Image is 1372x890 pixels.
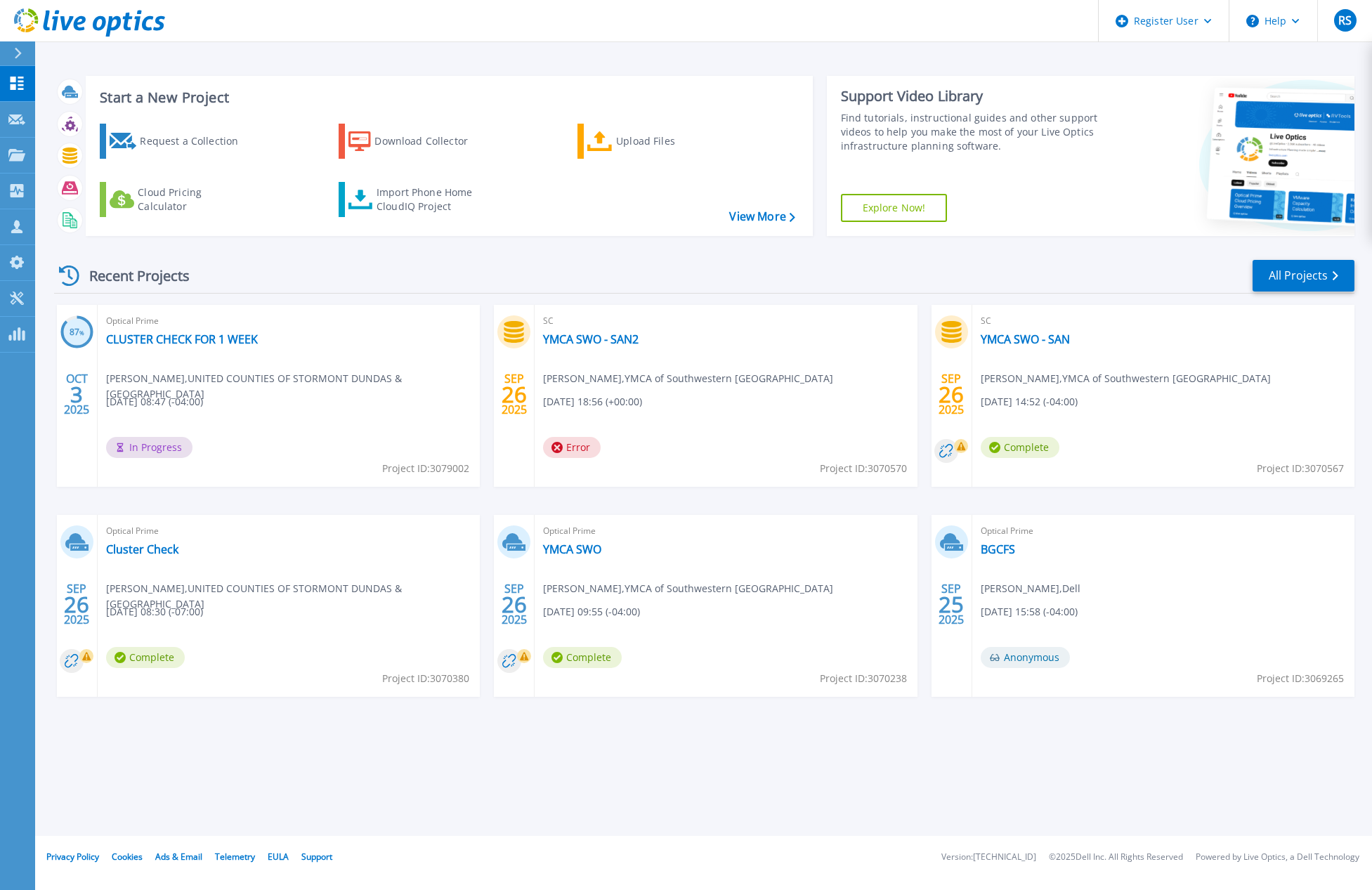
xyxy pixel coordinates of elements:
[106,371,480,402] span: [PERSON_NAME] , UNITED COUNTIES OF STORMONT DUNDAS & [GEOGRAPHIC_DATA]
[1257,671,1344,686] span: Project ID: 3069265
[1338,15,1352,26] span: RS
[155,851,202,863] a: Ads & Email
[112,851,143,863] a: Cookies
[820,461,907,476] span: Project ID: 3070570
[616,127,729,155] div: Upload Files
[543,604,640,620] span: [DATE] 09:55 (-04:00)
[981,313,1346,329] span: SC
[501,369,528,420] div: SEP 2025
[63,579,90,630] div: SEP 2025
[729,210,795,223] a: View More
[841,87,1110,105] div: Support Video Library
[981,332,1070,346] a: YMCA SWO - SAN
[374,127,487,155] div: Download Collector
[501,579,528,630] div: SEP 2025
[939,598,964,610] span: 25
[138,185,250,214] div: Cloud Pricing Calculator
[841,111,1110,153] div: Find tutorials, instructional guides and other support videos to help you make the most of your L...
[100,124,256,159] a: Request a Collection
[820,671,907,686] span: Project ID: 3070238
[981,542,1015,556] a: BGCFS
[543,332,639,346] a: YMCA SWO - SAN2
[941,853,1036,862] li: Version: [TECHNICAL_ID]
[46,851,99,863] a: Privacy Policy
[140,127,252,155] div: Request a Collection
[382,671,469,686] span: Project ID: 3070380
[938,369,965,420] div: SEP 2025
[1196,853,1359,862] li: Powered by Live Optics, a Dell Technology
[981,371,1271,386] span: [PERSON_NAME] , YMCA of Southwestern [GEOGRAPHIC_DATA]
[981,523,1346,539] span: Optical Prime
[543,523,908,539] span: Optical Prime
[60,325,93,341] h3: 87
[79,329,84,336] span: %
[100,182,256,217] a: Cloud Pricing Calculator
[54,259,209,293] div: Recent Projects
[543,437,601,458] span: Error
[543,371,833,386] span: [PERSON_NAME] , YMCA of Southwestern [GEOGRAPHIC_DATA]
[577,124,734,159] a: Upload Files
[100,90,795,105] h3: Start a New Project
[339,124,495,159] a: Download Collector
[543,313,908,329] span: SC
[106,542,178,556] a: Cluster Check
[70,388,83,400] span: 3
[1253,260,1354,292] a: All Projects
[63,369,90,420] div: OCT 2025
[502,388,527,400] span: 26
[543,542,601,556] a: YMCA SWO
[382,461,469,476] span: Project ID: 3079002
[268,851,289,863] a: EULA
[106,313,471,329] span: Optical Prime
[301,851,332,863] a: Support
[939,388,964,400] span: 26
[106,647,185,668] span: Complete
[106,581,480,612] span: [PERSON_NAME] , UNITED COUNTIES OF STORMONT DUNDAS & [GEOGRAPHIC_DATA]
[377,185,486,214] div: Import Phone Home CloudIQ Project
[64,598,89,610] span: 26
[543,647,622,668] span: Complete
[981,394,1078,410] span: [DATE] 14:52 (-04:00)
[938,579,965,630] div: SEP 2025
[502,598,527,610] span: 26
[106,604,203,620] span: [DATE] 08:30 (-07:00)
[215,851,255,863] a: Telemetry
[981,581,1080,596] span: [PERSON_NAME] , Dell
[106,437,192,458] span: In Progress
[981,647,1070,668] span: Anonymous
[1049,853,1183,862] li: © 2025 Dell Inc. All Rights Reserved
[543,394,642,410] span: [DATE] 18:56 (+00:00)
[543,581,833,596] span: [PERSON_NAME] , YMCA of Southwestern [GEOGRAPHIC_DATA]
[106,523,471,539] span: Optical Prime
[1257,461,1344,476] span: Project ID: 3070567
[981,604,1078,620] span: [DATE] 15:58 (-04:00)
[981,437,1059,458] span: Complete
[841,194,948,222] a: Explore Now!
[106,332,258,346] a: CLUSTER CHECK FOR 1 WEEK
[106,394,203,410] span: [DATE] 08:47 (-04:00)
